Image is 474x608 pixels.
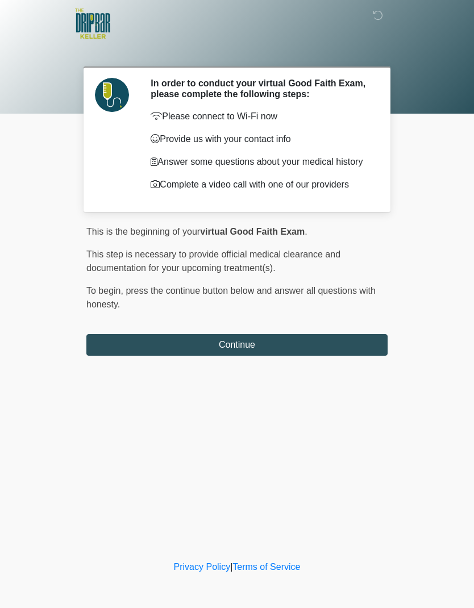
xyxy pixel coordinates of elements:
[75,9,110,39] img: The DRIPBaR - Keller Logo
[200,227,305,236] strong: virtual Good Faith Exam
[151,78,371,99] h2: In order to conduct your virtual Good Faith Exam, please complete the following steps:
[174,562,231,572] a: Privacy Policy
[86,286,126,295] span: To begin,
[151,178,371,191] p: Complete a video call with one of our providers
[86,286,376,309] span: press the continue button below and answer all questions with honesty.
[230,562,232,572] a: |
[305,227,307,236] span: .
[78,41,396,62] h1: ‎ ‎
[95,78,129,112] img: Agent Avatar
[151,155,371,169] p: Answer some questions about your medical history
[86,227,200,236] span: This is the beginning of your
[86,249,340,273] span: This step is necessary to provide official medical clearance and documentation for your upcoming ...
[86,334,388,356] button: Continue
[151,110,371,123] p: Please connect to Wi-Fi now
[151,132,371,146] p: Provide us with your contact info
[232,562,300,572] a: Terms of Service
